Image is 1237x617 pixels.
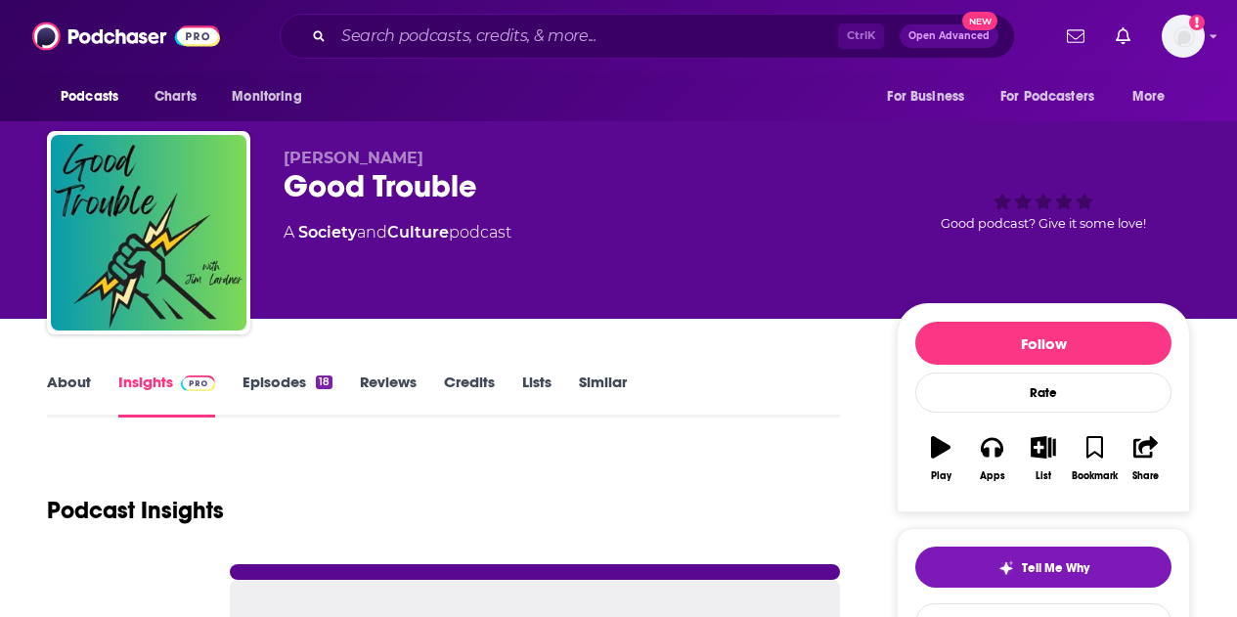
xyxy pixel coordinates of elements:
[1132,83,1166,110] span: More
[1121,423,1171,494] button: Share
[931,470,951,482] div: Play
[32,18,220,55] img: Podchaser - Follow, Share and Rate Podcasts
[900,24,998,48] button: Open AdvancedNew
[838,23,884,49] span: Ctrl K
[988,78,1123,115] button: open menu
[1018,423,1069,494] button: List
[1132,470,1159,482] div: Share
[915,373,1171,413] div: Rate
[579,373,627,418] a: Similar
[357,223,387,242] span: and
[873,78,989,115] button: open menu
[941,216,1146,231] span: Good podcast? Give it some love!
[1108,20,1138,53] a: Show notifications dropdown
[1059,20,1092,53] a: Show notifications dropdown
[915,423,966,494] button: Play
[915,322,1171,365] button: Follow
[118,373,215,418] a: InsightsPodchaser Pro
[284,149,423,167] span: [PERSON_NAME]
[243,373,332,418] a: Episodes18
[181,375,215,391] img: Podchaser Pro
[1072,470,1118,482] div: Bookmark
[142,78,208,115] a: Charts
[316,375,332,389] div: 18
[980,470,1005,482] div: Apps
[887,83,964,110] span: For Business
[908,31,990,41] span: Open Advanced
[998,560,1014,576] img: tell me why sparkle
[897,149,1190,270] div: Good podcast? Give it some love!
[966,423,1017,494] button: Apps
[232,83,301,110] span: Monitoring
[1000,83,1094,110] span: For Podcasters
[1162,15,1205,58] img: User Profile
[1022,560,1089,576] span: Tell Me Why
[1162,15,1205,58] span: Logged in as gabrielle.gantz
[51,135,246,331] img: Good Trouble
[280,14,1015,59] div: Search podcasts, credits, & more...
[47,78,144,115] button: open menu
[61,83,118,110] span: Podcasts
[1069,423,1120,494] button: Bookmark
[1162,15,1205,58] button: Show profile menu
[522,373,552,418] a: Lists
[47,496,224,525] h1: Podcast Insights
[284,221,511,244] div: A podcast
[1119,78,1190,115] button: open menu
[1189,15,1205,30] svg: Add a profile image
[155,83,197,110] span: Charts
[333,21,838,52] input: Search podcasts, credits, & more...
[1036,470,1051,482] div: List
[915,547,1171,588] button: tell me why sparkleTell Me Why
[962,12,997,30] span: New
[218,78,327,115] button: open menu
[360,373,417,418] a: Reviews
[298,223,357,242] a: Society
[47,373,91,418] a: About
[444,373,495,418] a: Credits
[387,223,449,242] a: Culture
